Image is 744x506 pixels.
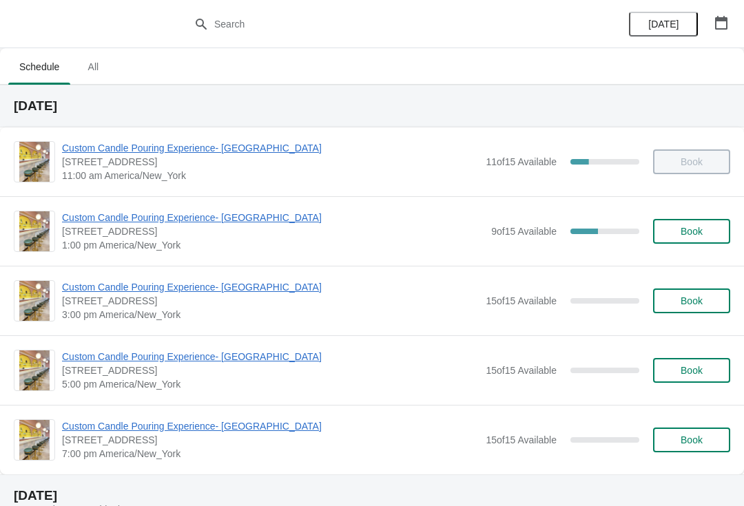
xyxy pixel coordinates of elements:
[653,428,730,452] button: Book
[19,142,50,182] img: Custom Candle Pouring Experience- Delray Beach | 415 East Atlantic Avenue, Delray Beach, FL, USA ...
[486,156,557,167] span: 11 of 15 Available
[486,434,557,445] span: 15 of 15 Available
[62,141,479,155] span: Custom Candle Pouring Experience- [GEOGRAPHIC_DATA]
[14,99,730,113] h2: [DATE]
[486,295,557,306] span: 15 of 15 Available
[19,350,50,390] img: Custom Candle Pouring Experience- Delray Beach | 415 East Atlantic Avenue, Delray Beach, FL, USA ...
[629,12,698,36] button: [DATE]
[653,358,730,383] button: Book
[62,294,479,308] span: [STREET_ADDRESS]
[62,447,479,461] span: 7:00 pm America/New_York
[214,12,558,36] input: Search
[681,295,703,306] span: Book
[653,219,730,244] button: Book
[681,365,703,376] span: Book
[62,433,479,447] span: [STREET_ADDRESS]
[62,350,479,363] span: Custom Candle Pouring Experience- [GEOGRAPHIC_DATA]
[62,308,479,321] span: 3:00 pm America/New_York
[62,280,479,294] span: Custom Candle Pouring Experience- [GEOGRAPHIC_DATA]
[8,54,70,79] span: Schedule
[648,19,679,30] span: [DATE]
[62,377,479,391] span: 5:00 pm America/New_York
[486,365,557,376] span: 15 of 15 Available
[62,155,479,169] span: [STREET_ADDRESS]
[62,211,484,224] span: Custom Candle Pouring Experience- [GEOGRAPHIC_DATA]
[62,419,479,433] span: Custom Candle Pouring Experience- [GEOGRAPHIC_DATA]
[19,281,50,321] img: Custom Candle Pouring Experience- Delray Beach | 415 East Atlantic Avenue, Delray Beach, FL, USA ...
[681,226,703,237] span: Book
[19,420,50,460] img: Custom Candle Pouring Experience- Delray Beach | 415 East Atlantic Avenue, Delray Beach, FL, USA ...
[491,226,557,237] span: 9 of 15 Available
[62,224,484,238] span: [STREET_ADDRESS]
[19,211,50,251] img: Custom Candle Pouring Experience- Delray Beach | 415 East Atlantic Avenue, Delray Beach, FL, USA ...
[62,238,484,252] span: 1:00 pm America/New_York
[681,434,703,445] span: Book
[76,54,110,79] span: All
[62,363,479,377] span: [STREET_ADDRESS]
[62,169,479,182] span: 11:00 am America/New_York
[653,288,730,313] button: Book
[14,489,730,503] h2: [DATE]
